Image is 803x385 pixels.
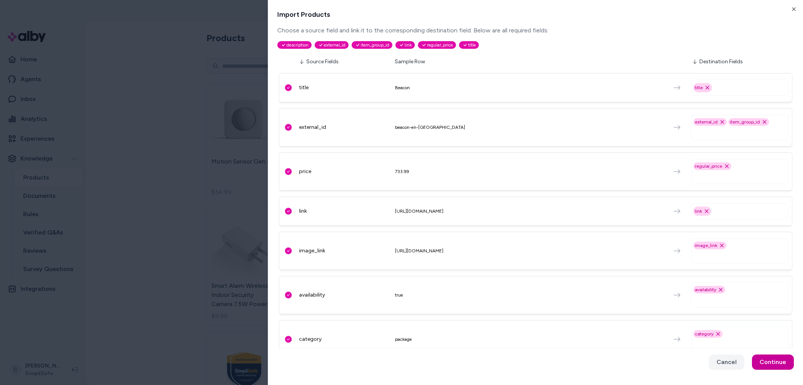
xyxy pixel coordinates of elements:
[695,208,702,214] span: link
[695,119,718,125] span: external_id
[315,41,349,49] span: external_id
[418,41,456,49] span: regular_price
[752,355,794,370] button: Continue
[395,248,662,254] div: [URL][DOMAIN_NAME]
[299,84,390,91] div: title
[395,85,662,91] div: Beacon
[715,331,721,337] button: Remove category option
[695,242,717,249] span: image_link
[704,208,710,214] button: Remove link option
[277,41,312,49] span: description
[724,163,730,169] button: Remove regular_price option
[761,119,768,125] button: Remove item_group_id option
[695,163,722,169] span: regular_price
[395,124,662,130] div: beacon-en-[GEOGRAPHIC_DATA]
[719,242,725,249] button: Remove image_link option
[730,119,760,125] span: item_group_id
[704,85,710,91] button: Remove title option
[299,207,390,215] div: link
[719,119,725,125] button: Remove external_id option
[395,168,662,175] div: 733.99
[277,9,794,20] h2: Import Products
[352,41,392,49] span: item_group_id
[395,208,662,214] div: [URL][DOMAIN_NAME]
[277,26,794,35] p: Choose a source field and link it to the corresponding destination field. Below are all required ...
[299,58,390,66] div: Source Fields
[718,287,724,293] button: Remove availability option
[692,58,789,66] div: Destination Fields
[299,247,390,255] div: image_link
[299,335,390,343] div: category
[459,41,479,49] span: title
[299,124,390,131] div: external_id
[395,336,662,342] div: package
[709,355,744,370] button: Cancel
[695,287,716,293] span: availability
[299,291,390,299] div: availability
[395,58,687,66] div: Sample Row
[695,85,703,91] span: title
[395,41,415,49] span: link
[299,168,390,175] div: price
[395,292,662,298] div: true
[695,331,713,337] span: category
